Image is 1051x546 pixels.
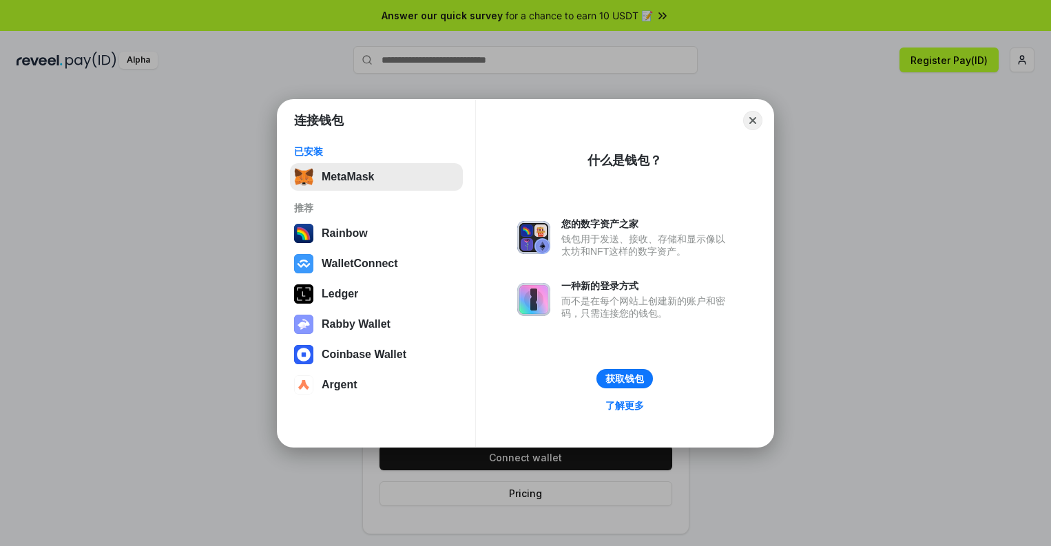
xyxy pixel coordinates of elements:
div: Ledger [322,288,358,300]
img: svg+xml,%3Csvg%20width%3D%2228%22%20height%3D%2228%22%20viewBox%3D%220%200%2028%2028%22%20fill%3D... [294,345,313,364]
img: svg+xml,%3Csvg%20fill%3D%22none%22%20height%3D%2233%22%20viewBox%3D%220%200%2035%2033%22%20width%... [294,167,313,187]
div: 推荐 [294,202,459,214]
div: MetaMask [322,171,374,183]
div: Rabby Wallet [322,318,391,330]
button: MetaMask [290,163,463,191]
button: Ledger [290,280,463,308]
div: Coinbase Wallet [322,348,406,361]
div: 您的数字资产之家 [561,218,732,230]
div: 什么是钱包？ [587,152,662,169]
div: Rainbow [322,227,368,240]
div: Argent [322,379,357,391]
div: 了解更多 [605,399,644,412]
div: 已安装 [294,145,459,158]
img: svg+xml,%3Csvg%20xmlns%3D%22http%3A%2F%2Fwww.w3.org%2F2000%2Fsvg%22%20fill%3D%22none%22%20viewBox... [517,221,550,254]
button: 获取钱包 [596,369,653,388]
div: WalletConnect [322,258,398,270]
button: Rainbow [290,220,463,247]
div: 一种新的登录方式 [561,280,732,292]
a: 了解更多 [597,397,652,414]
img: svg+xml,%3Csvg%20xmlns%3D%22http%3A%2F%2Fwww.w3.org%2F2000%2Fsvg%22%20fill%3D%22none%22%20viewBox... [294,315,313,334]
img: svg+xml,%3Csvg%20xmlns%3D%22http%3A%2F%2Fwww.w3.org%2F2000%2Fsvg%22%20width%3D%2228%22%20height%3... [294,284,313,304]
button: WalletConnect [290,250,463,277]
img: svg+xml,%3Csvg%20xmlns%3D%22http%3A%2F%2Fwww.w3.org%2F2000%2Fsvg%22%20fill%3D%22none%22%20viewBox... [517,283,550,316]
img: svg+xml,%3Csvg%20width%3D%2228%22%20height%3D%2228%22%20viewBox%3D%220%200%2028%2028%22%20fill%3D... [294,375,313,395]
button: Rabby Wallet [290,311,463,338]
button: Close [743,111,762,130]
button: Coinbase Wallet [290,341,463,368]
button: Argent [290,371,463,399]
div: 获取钱包 [605,372,644,385]
img: svg+xml,%3Csvg%20width%3D%2228%22%20height%3D%2228%22%20viewBox%3D%220%200%2028%2028%22%20fill%3D... [294,254,313,273]
div: 而不是在每个网站上创建新的账户和密码，只需连接您的钱包。 [561,295,732,319]
img: svg+xml,%3Csvg%20width%3D%22120%22%20height%3D%22120%22%20viewBox%3D%220%200%20120%20120%22%20fil... [294,224,313,243]
div: 钱包用于发送、接收、存储和显示像以太坊和NFT这样的数字资产。 [561,233,732,258]
h1: 连接钱包 [294,112,344,129]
